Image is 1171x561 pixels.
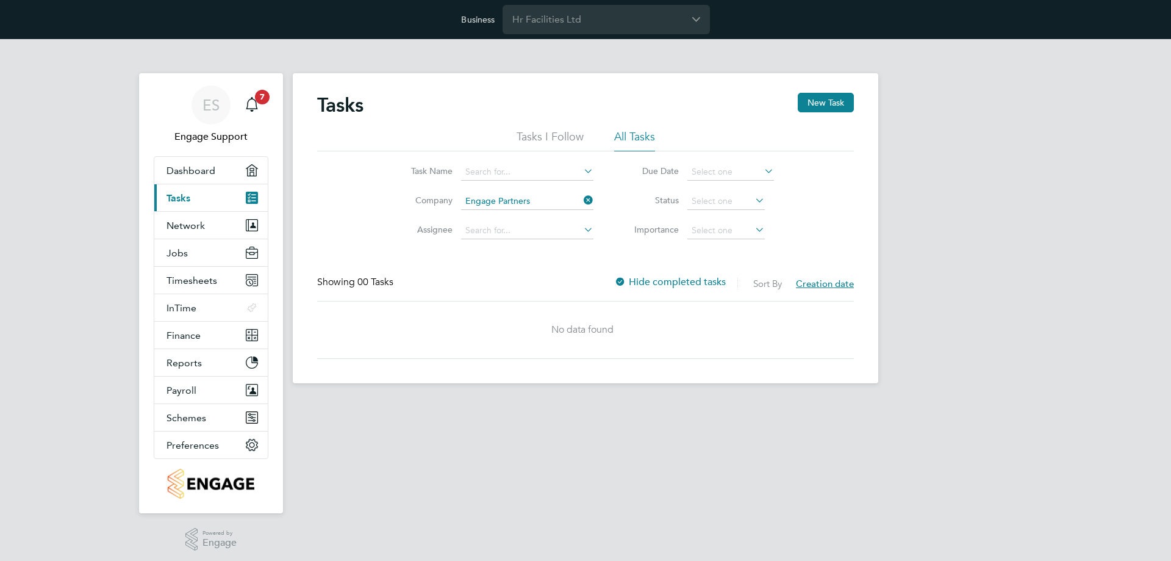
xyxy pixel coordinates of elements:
[154,85,268,144] a: ESEngage Support
[753,278,782,289] label: Sort By
[687,222,765,239] input: Select one
[461,222,593,239] input: Search for...
[202,538,237,548] span: Engage
[255,90,270,104] span: 7
[167,330,201,341] span: Finance
[154,184,268,211] a: Tasks
[317,276,396,289] div: Showing
[154,212,268,239] button: Network
[167,357,202,369] span: Reports
[154,267,268,294] button: Timesheets
[154,294,268,321] button: InTime
[317,93,363,117] h2: Tasks
[202,528,237,538] span: Powered by
[167,275,217,286] span: Timesheets
[317,324,848,336] div: No data found
[167,165,215,176] span: Dashboard
[154,157,268,184] a: Dashboard
[185,528,237,551] a: Powered byEngage
[624,165,679,176] label: Due Date
[154,322,268,349] button: Finance
[154,129,268,144] span: Engage Support
[167,385,196,396] span: Payroll
[167,440,219,451] span: Preferences
[461,14,495,25] label: Business
[614,129,655,151] li: All Tasks
[139,73,283,513] nav: Main navigation
[167,192,190,204] span: Tasks
[796,278,854,289] span: Creation date
[154,377,268,404] button: Payroll
[154,469,268,499] a: Go to home page
[154,349,268,376] button: Reports
[154,404,268,431] button: Schemes
[398,195,453,206] label: Company
[168,469,254,499] img: smartmanagedsolutions-logo-retina.png
[154,432,268,458] button: Preferences
[461,193,593,210] input: Search for...
[461,164,593,181] input: Search for...
[517,129,584,151] li: Tasks I Follow
[614,276,726,288] label: Hide completed tasks
[240,85,264,125] a: 7
[798,93,854,112] button: New Task
[624,224,679,235] label: Importance
[624,195,679,206] label: Status
[167,220,205,231] span: Network
[357,276,393,288] span: 00 Tasks
[154,239,268,266] button: Jobs
[687,164,774,181] input: Select one
[167,412,206,424] span: Schemes
[202,97,220,113] span: ES
[398,224,453,235] label: Assignee
[687,193,765,210] input: Select one
[167,247,188,259] span: Jobs
[398,165,453,176] label: Task Name
[167,302,196,314] span: InTime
